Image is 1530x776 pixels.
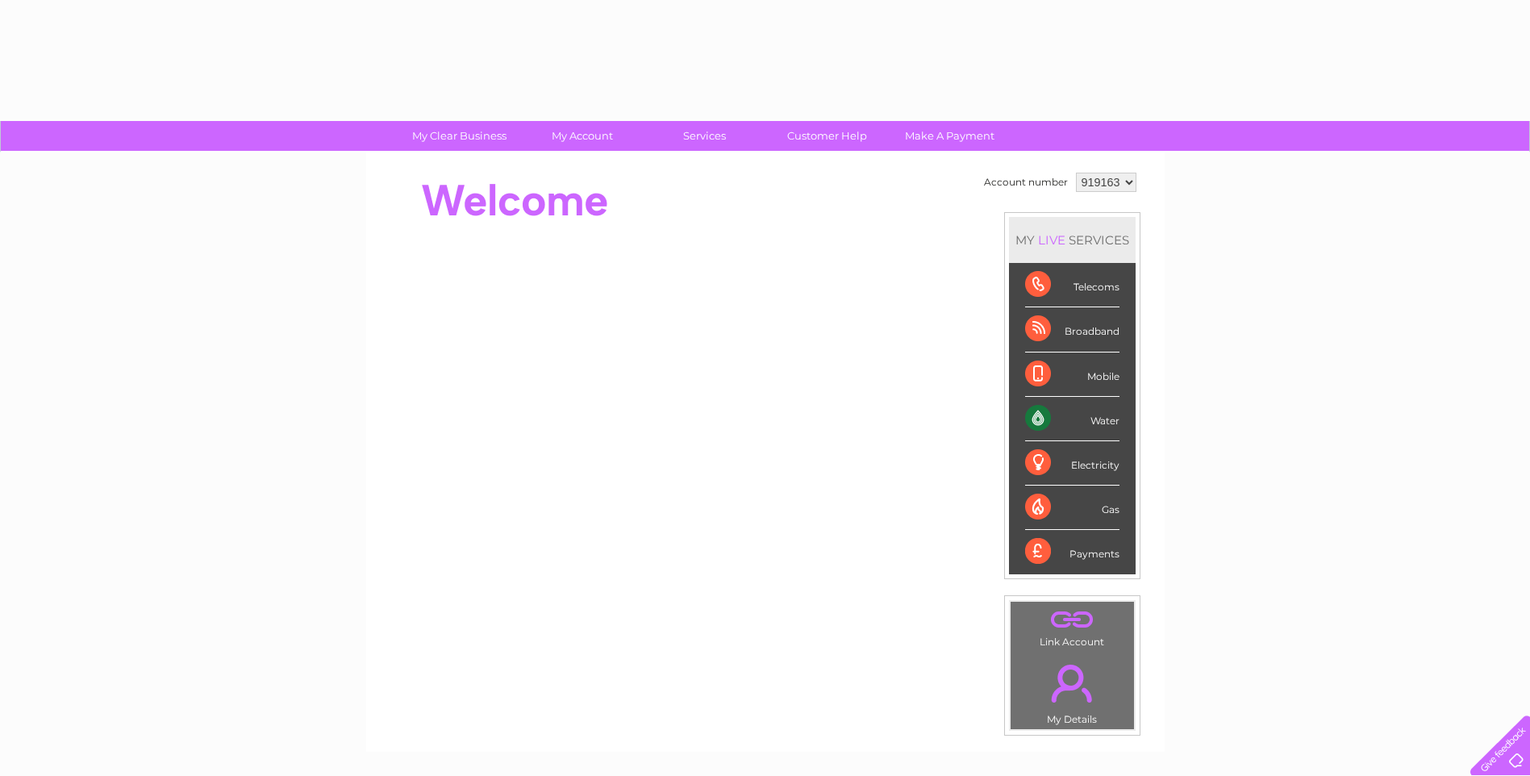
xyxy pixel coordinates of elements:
div: LIVE [1035,232,1069,248]
td: Account number [980,169,1072,196]
div: Water [1025,397,1119,441]
div: Telecoms [1025,263,1119,307]
a: Customer Help [761,121,894,151]
a: . [1015,606,1130,634]
div: Electricity [1025,441,1119,486]
div: Mobile [1025,353,1119,397]
div: Gas [1025,486,1119,530]
a: Services [638,121,771,151]
div: Broadband [1025,307,1119,352]
div: Payments [1025,530,1119,574]
a: Make A Payment [883,121,1016,151]
a: My Clear Business [393,121,526,151]
div: MY SERVICES [1009,217,1136,263]
td: My Details [1010,651,1135,730]
td: Link Account [1010,601,1135,652]
a: . [1015,655,1130,711]
a: My Account [515,121,648,151]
